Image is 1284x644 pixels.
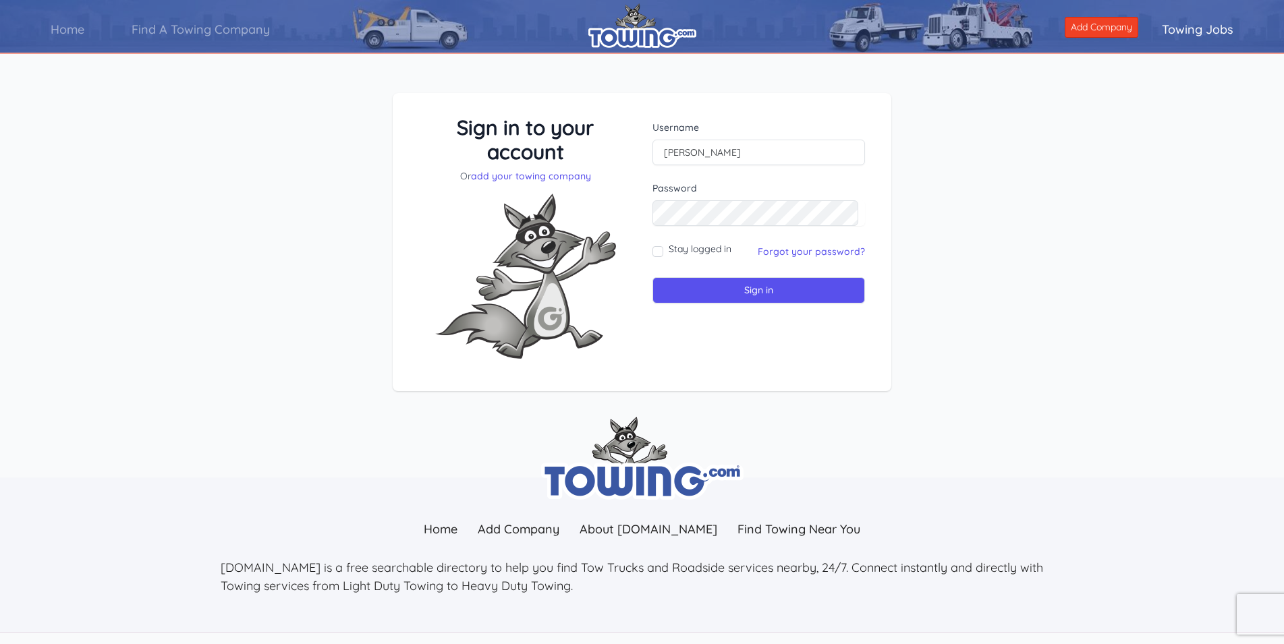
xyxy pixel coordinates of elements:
a: Home [414,515,468,544]
label: Password [652,181,865,195]
label: Stay logged in [669,242,731,256]
a: Add Company [1065,17,1138,38]
img: Fox-Excited.png [424,183,627,370]
a: About [DOMAIN_NAME] [569,515,727,544]
a: Home [27,10,108,49]
p: [DOMAIN_NAME] is a free searchable directory to help you find Tow Trucks and Roadside services ne... [221,558,1064,595]
a: Forgot your password? [758,245,865,258]
a: Find Towing Near You [727,515,870,544]
img: towing [541,417,744,500]
h3: Sign in to your account [419,115,632,164]
a: Find A Towing Company [108,10,294,49]
p: Or [419,169,632,183]
label: Username [652,121,865,134]
a: Add Company [468,515,569,544]
img: logo.png [588,3,696,48]
input: Sign in [652,277,865,303]
a: Towing Jobs [1138,10,1257,49]
a: add your towing company [471,170,591,182]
